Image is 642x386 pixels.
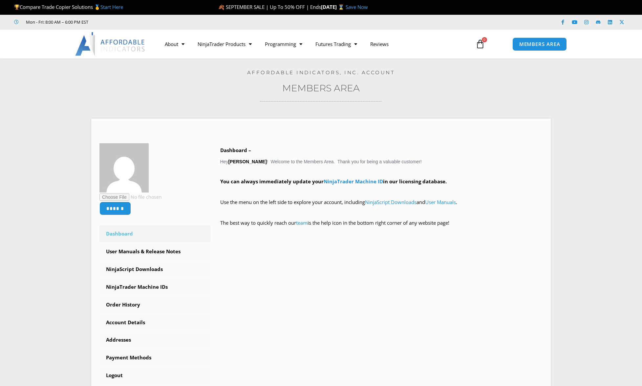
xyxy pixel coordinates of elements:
span: Compare Trade Copier Solutions 🥇 [14,4,123,10]
a: User Manuals & Release Notes [99,243,210,260]
a: NinjaTrader Machine IDs [99,279,210,296]
span: MEMBERS AREA [519,42,560,47]
a: Dashboard [99,225,210,242]
strong: You can always immediately update your in our licensing database. [220,178,447,185]
img: 🏆 [14,5,19,10]
a: User Manuals [425,199,456,205]
b: Dashboard – [220,147,251,153]
a: Affordable Indicators, Inc. Account [247,69,395,76]
nav: Menu [158,36,468,52]
span: Mon - Fri: 8:00 AM – 6:00 PM EST [24,18,88,26]
a: Programming [258,36,309,52]
a: About [158,36,191,52]
img: LogoAI | Affordable Indicators – NinjaTrader [75,32,146,56]
a: 0 [466,34,495,54]
a: Order History [99,296,210,313]
span: 0 [482,37,487,42]
strong: [DATE] ⌛ [321,4,346,10]
div: Hey ! Welcome to the Members Area. Thank you for being a valuable customer! [220,146,543,237]
a: NinjaTrader Machine ID [324,178,383,185]
a: Addresses [99,331,210,349]
img: c1516005d8ed573649eda44635b6ef30f1baa517a775821c9ba89944c2dcc619 [99,143,149,193]
a: team [296,219,308,226]
span: 🍂 SEPTEMBER SALE | Up To 50% OFF | Ends [218,4,321,10]
a: Logout [99,367,210,384]
a: NinjaTrader Products [191,36,258,52]
a: Save Now [346,4,368,10]
a: Reviews [364,36,395,52]
a: NinjaScript Downloads [99,261,210,278]
a: Payment Methods [99,349,210,366]
a: Futures Trading [309,36,364,52]
a: MEMBERS AREA [512,37,567,51]
a: Start Here [100,4,123,10]
iframe: Customer reviews powered by Trustpilot [97,19,196,25]
a: Members Area [282,82,360,94]
p: The best way to quickly reach our is the help icon in the bottom right corner of any website page! [220,218,543,237]
a: NinjaScript Downloads [365,199,417,205]
nav: Account pages [99,225,210,384]
a: Account Details [99,314,210,331]
p: Use the menu on the left side to explore your account, including and . [220,198,543,216]
strong: [PERSON_NAME] [228,159,267,164]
